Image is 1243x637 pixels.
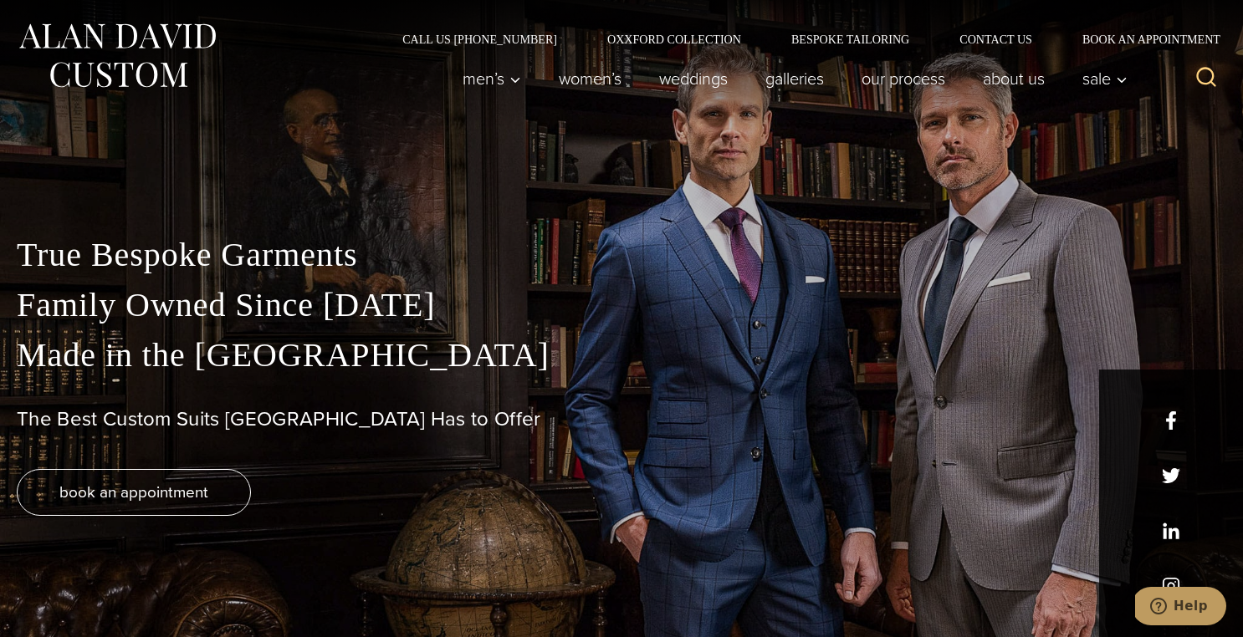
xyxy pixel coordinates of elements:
button: Men’s sub menu toggle [444,62,540,95]
a: book an appointment [17,469,251,516]
a: Galleries [747,62,843,95]
a: weddings [641,62,747,95]
nav: Primary Navigation [444,62,1137,95]
a: Our Process [843,62,964,95]
button: Child menu of Sale [1064,62,1137,95]
h1: The Best Custom Suits [GEOGRAPHIC_DATA] Has to Offer [17,407,1226,431]
span: book an appointment [59,480,208,504]
a: Call Us [PHONE_NUMBER] [377,33,582,45]
a: Oxxford Collection [582,33,766,45]
a: Book an Appointment [1057,33,1226,45]
button: View Search Form [1186,59,1226,99]
iframe: Opens a widget where you can chat to one of our agents [1135,587,1226,629]
a: Contact Us [934,33,1057,45]
img: Alan David Custom [17,18,217,93]
p: True Bespoke Garments Family Owned Since [DATE] Made in the [GEOGRAPHIC_DATA] [17,230,1226,380]
a: Bespoke Tailoring [766,33,934,45]
a: Women’s [540,62,641,95]
nav: Secondary Navigation [377,33,1226,45]
a: About Us [964,62,1064,95]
